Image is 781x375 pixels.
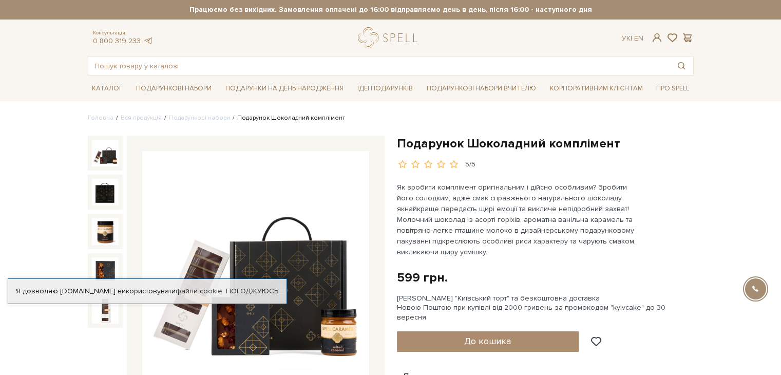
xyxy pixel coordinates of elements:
[221,81,348,97] a: Подарунки на День народження
[92,218,119,245] img: Подарунок Шоколадний комплімент
[423,80,540,97] a: Подарункові набори Вчителю
[176,287,222,295] a: файли cookie
[92,140,119,166] img: Подарунок Шоколадний комплімент
[631,34,632,43] span: |
[465,160,475,170] div: 5/5
[92,257,119,284] img: Подарунок Шоколадний комплімент
[397,331,579,352] button: До кошика
[622,34,643,43] div: Ук
[8,287,287,296] div: Я дозволяю [DOMAIN_NAME] використовувати
[353,81,417,97] a: Ідеї подарунків
[93,30,154,36] span: Консультація:
[88,5,694,14] strong: Працюємо без вихідних. Замовлення оплачені до 16:00 відправляємо день в день, після 16:00 - насту...
[397,182,638,257] p: Як зробити комплімент оригінальним і дійсно особливим? Зробити його солодким, адже смак справжньо...
[397,136,694,152] h1: Подарунок Шоколадний комплімент
[226,287,278,296] a: Погоджуюсь
[652,81,693,97] a: Про Spell
[169,114,230,122] a: Подарункові набори
[546,81,647,97] a: Корпоративним клієнтам
[464,335,511,347] span: До кошика
[93,36,141,45] a: 0 800 319 233
[634,34,643,43] a: En
[670,57,693,75] button: Пошук товару у каталозі
[358,27,422,48] a: logo
[92,179,119,205] img: Подарунок Шоколадний комплімент
[397,270,448,286] div: 599 грн.
[88,57,670,75] input: Пошук товару у каталозі
[88,81,127,97] a: Каталог
[230,114,345,123] li: Подарунок Шоколадний комплімент
[143,36,154,45] a: telegram
[397,294,694,322] div: [PERSON_NAME] "Київський торт" та безкоштовна доставка Новою Поштою при купівлі від 2000 гривень ...
[88,114,113,122] a: Головна
[92,296,119,323] img: Подарунок Шоколадний комплімент
[121,114,162,122] a: Вся продукція
[132,81,216,97] a: Подарункові набори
